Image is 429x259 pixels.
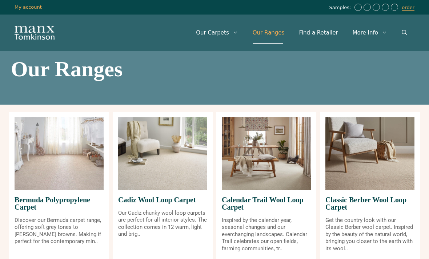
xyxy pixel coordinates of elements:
[118,210,207,238] p: Our Cadiz chunky wool loop carpets are perfect for all interior styles. The collection comes in 1...
[329,5,353,11] span: Samples:
[325,117,414,190] img: Classic Berber Wool Loop Carpet
[15,117,104,190] img: Bermuda Polypropylene Carpet
[118,190,207,210] span: Cadiz Wool Loop Carpet
[292,22,345,44] a: Find a Retailer
[118,117,207,190] img: Cadiz Wool Loop Carpet
[325,190,414,217] span: Classic Berber Wool Loop Carpet
[15,217,104,245] p: Discover our Bermuda carpet range, offering soft grey tones to [PERSON_NAME] browns. Making if pe...
[11,58,418,80] h1: Our Ranges
[222,190,311,217] span: Calendar Trail Wool Loop Carpet
[15,26,55,40] img: Manx Tomkinson
[15,190,104,217] span: Bermuda Polypropylene Carpet
[325,217,414,252] p: Get the country look with our Classic Berber wool carpet. Inspired by the beauty of the natural w...
[222,217,311,252] p: Inspired by the calendar year, seasonal changes and our everchanging landscapes. Calendar Trail c...
[15,4,42,10] a: My account
[402,5,414,11] a: order
[189,22,245,44] a: Our Carpets
[394,22,414,44] a: Open Search Bar
[189,22,414,44] nav: Primary
[345,22,394,44] a: More Info
[245,22,292,44] a: Our Ranges
[222,117,311,190] img: Calendar Trail Wool Loop Carpet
